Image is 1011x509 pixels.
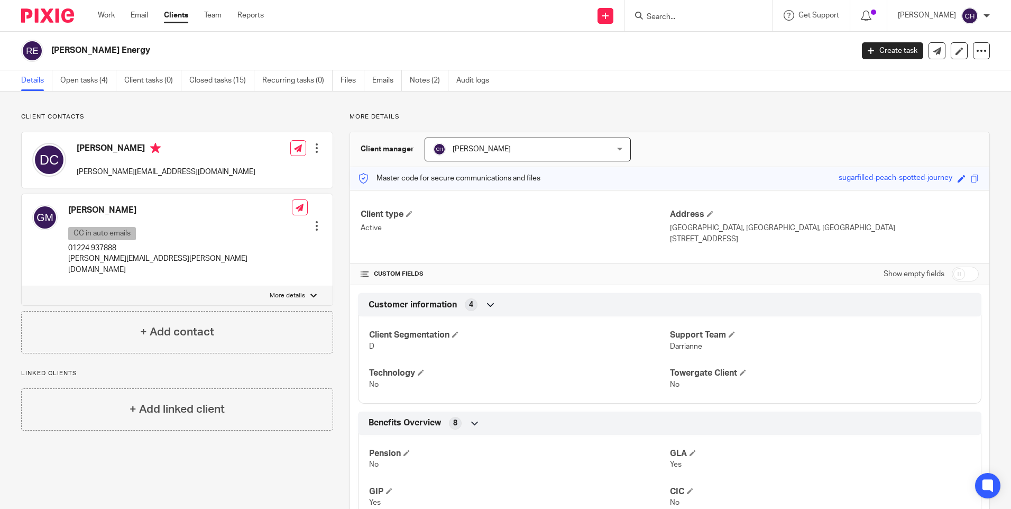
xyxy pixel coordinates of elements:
h4: Towergate Client [670,368,970,379]
a: Notes (2) [410,70,448,91]
span: 4 [469,299,473,310]
i: Primary [150,143,161,153]
a: Details [21,70,52,91]
h4: Pension [369,448,669,459]
label: Show empty fields [884,269,944,279]
h4: CUSTOM FIELDS [361,270,669,278]
h4: + Add contact [140,324,214,340]
a: Clients [164,10,188,21]
h4: [PERSON_NAME] [68,205,292,216]
h4: [PERSON_NAME] [77,143,255,156]
img: svg%3E [21,40,43,62]
div: sugarfilled-peach-spotted-journey [839,172,952,185]
h4: Support Team [670,330,970,341]
span: Customer information [369,299,457,311]
p: Client contacts [21,113,333,121]
h4: CIC [670,486,970,497]
span: Yes [369,499,381,506]
h4: GLA [670,448,970,459]
p: Active [361,223,669,233]
h4: + Add linked client [130,401,225,417]
p: CC in auto emails [68,227,136,240]
p: [GEOGRAPHIC_DATA], [GEOGRAPHIC_DATA], [GEOGRAPHIC_DATA] [670,223,979,233]
a: Work [98,10,115,21]
span: 8 [453,418,457,429]
h2: [PERSON_NAME] Energy [51,45,687,56]
a: Files [341,70,364,91]
p: Master code for secure communications and files [358,173,540,184]
a: Team [204,10,222,21]
img: svg%3E [32,143,66,177]
p: More details [270,292,305,300]
span: No [369,461,379,468]
h4: GIP [369,486,669,497]
img: svg%3E [433,143,446,156]
a: Client tasks (0) [124,70,181,91]
a: Closed tasks (15) [189,70,254,91]
img: svg%3E [32,205,58,230]
span: No [670,381,679,388]
a: Email [131,10,148,21]
a: Emails [372,70,402,91]
span: D [369,343,374,350]
p: Linked clients [21,369,333,378]
p: [PERSON_NAME][EMAIL_ADDRESS][PERSON_NAME][DOMAIN_NAME] [68,253,292,275]
h4: Client Segmentation [369,330,669,341]
span: Yes [670,461,682,468]
img: svg%3E [961,7,978,24]
h4: Client type [361,209,669,220]
p: 01224 937888 [68,243,292,253]
span: No [670,499,679,506]
h3: Client manager [361,144,414,154]
a: Create task [862,42,923,59]
a: Audit logs [456,70,497,91]
p: [STREET_ADDRESS] [670,234,979,244]
h4: Technology [369,368,669,379]
span: Darrianne [670,343,702,350]
a: Open tasks (4) [60,70,116,91]
a: Recurring tasks (0) [262,70,333,91]
h4: Address [670,209,979,220]
p: More details [350,113,990,121]
span: [PERSON_NAME] [453,146,511,153]
p: [PERSON_NAME][EMAIL_ADDRESS][DOMAIN_NAME] [77,167,255,177]
img: Pixie [21,8,74,23]
span: No [369,381,379,388]
a: Reports [237,10,264,21]
span: Benefits Overview [369,417,441,429]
